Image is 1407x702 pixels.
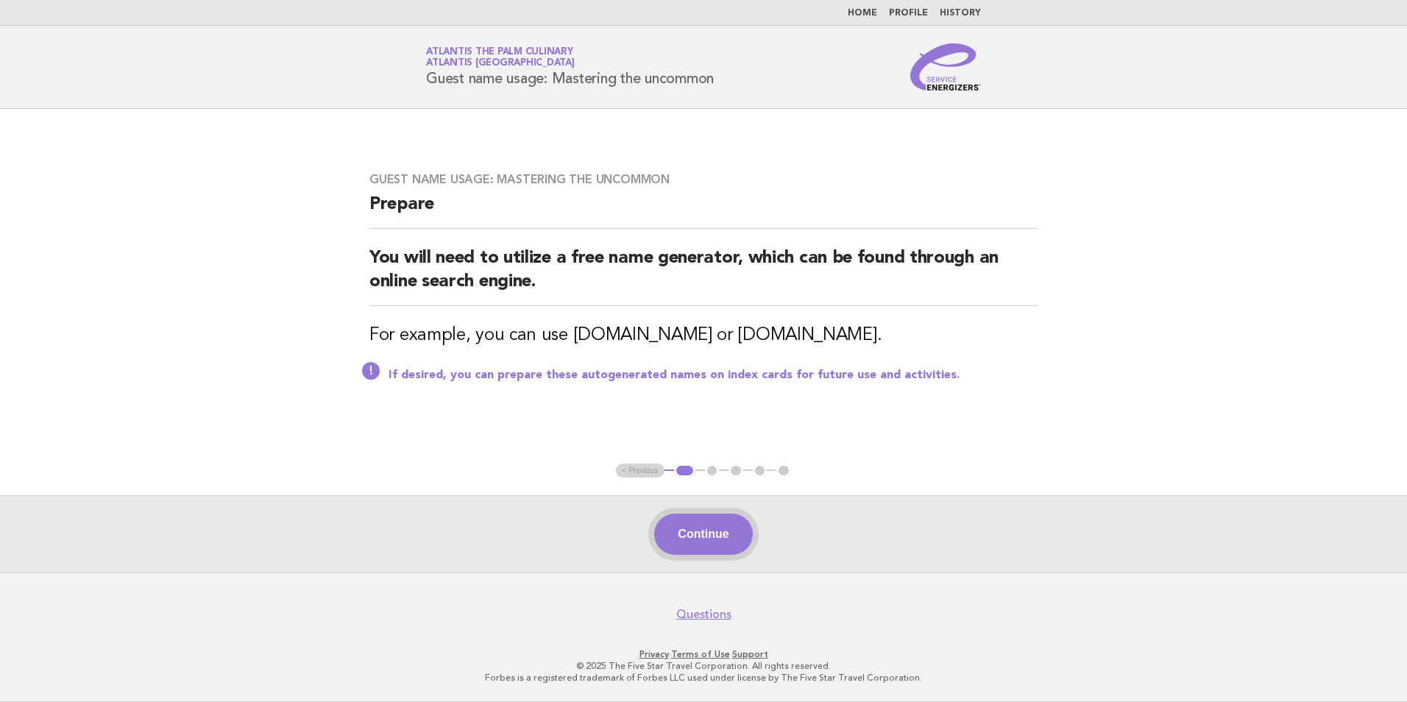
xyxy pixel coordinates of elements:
[253,672,1154,684] p: Forbes is a registered trademark of Forbes LLC used under license by The Five Star Travel Corpora...
[369,193,1038,229] h2: Prepare
[848,9,877,18] a: Home
[639,649,669,659] a: Privacy
[674,464,695,478] button: 1
[910,43,981,91] img: Service Energizers
[889,9,928,18] a: Profile
[253,660,1154,672] p: © 2025 The Five Star Travel Corporation. All rights reserved.
[671,649,730,659] a: Terms of Use
[732,649,768,659] a: Support
[253,648,1154,660] p: · ·
[369,324,1038,347] h3: For example, you can use [DOMAIN_NAME] or [DOMAIN_NAME].
[389,368,1038,383] p: If desired, you can prepare these autogenerated names on index cards for future use and activities.
[426,47,575,68] a: Atlantis The Palm CulinaryAtlantis [GEOGRAPHIC_DATA]
[426,48,714,86] h1: Guest name usage: Mastering the uncommon
[940,9,981,18] a: History
[369,172,1038,187] h3: Guest name usage: Mastering the uncommon
[426,59,575,68] span: Atlantis [GEOGRAPHIC_DATA]
[654,514,752,555] button: Continue
[676,607,731,622] a: Questions
[369,247,1038,306] h2: You will need to utilize a free name generator, which can be found through an online search engine.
